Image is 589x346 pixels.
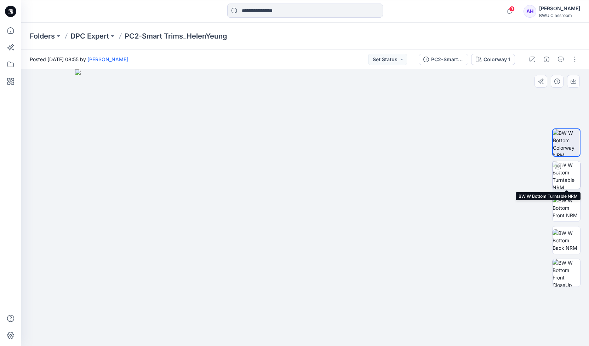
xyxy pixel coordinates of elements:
a: DPC Expert [70,31,109,41]
span: Posted [DATE] 08:55 by [30,56,128,63]
div: PC2-Smart Trims_HelenYeung [431,56,464,63]
img: BW W Bottom Front CloseUp NRM [553,259,580,287]
div: BWU Classroom [539,13,580,18]
img: BW W Bottom Colorway NRM [553,129,580,156]
button: Colorway 1 [471,54,515,65]
a: Folders [30,31,55,41]
div: AH [524,5,536,18]
button: Details [541,54,552,65]
span: 9 [509,6,515,12]
a: [PERSON_NAME] [87,56,128,62]
img: eyJhbGciOiJIUzI1NiIsImtpZCI6IjAiLCJzbHQiOiJzZXMiLCJ0eXAiOiJKV1QifQ.eyJkYXRhIjp7InR5cGUiOiJzdG9yYW... [75,69,535,346]
button: PC2-Smart Trims_HelenYeung [419,54,468,65]
img: BW W Bottom Front NRM [553,197,580,219]
img: BW W Bottom Back NRM [553,229,580,252]
div: [PERSON_NAME] [539,4,580,13]
div: Colorway 1 [484,56,510,63]
img: BW W Bottom Turntable NRM [553,161,580,189]
p: PC2-Smart Trims_HelenYeung [125,31,227,41]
